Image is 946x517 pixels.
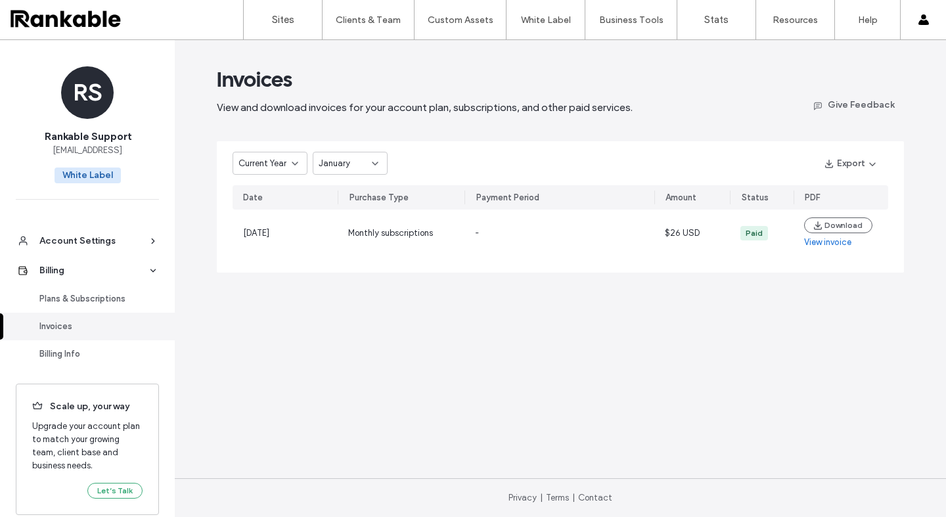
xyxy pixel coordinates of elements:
[87,483,143,499] button: Let’s Talk
[243,191,263,204] div: Date
[476,191,539,204] div: Payment Period
[540,493,543,503] span: |
[475,228,479,238] span: -
[319,157,350,170] span: January
[39,348,147,361] div: Billing Info
[39,292,147,305] div: Plans & Subscriptions
[32,420,143,472] span: Upgrade your account plan to match your growing team, client base and business needs.
[773,14,818,26] label: Resources
[243,228,269,238] span: [DATE]
[599,14,664,26] label: Business Tools
[665,191,696,204] div: Amount
[742,191,769,204] div: Status
[55,168,121,183] span: White Label
[348,228,433,238] span: Monthly subscriptions
[802,94,904,115] button: Give Feedback
[546,493,569,503] a: Terms
[45,129,131,144] span: Rankable Support
[572,493,575,503] span: |
[521,14,571,26] label: White Label
[508,493,537,503] a: Privacy
[665,228,700,238] span: $26 USD
[578,493,612,503] a: Contact
[813,153,888,174] button: Export
[39,264,147,277] div: Billing
[428,14,493,26] label: Custom Assets
[238,157,286,170] span: Current Year
[39,235,147,248] div: Account Settings
[804,217,872,233] button: Download
[217,66,292,93] span: Invoices
[804,236,851,249] a: View invoice
[32,400,143,415] span: Scale up, your way
[53,144,122,157] span: [EMAIL_ADDRESS]
[272,14,294,26] label: Sites
[349,191,409,204] div: Purchase Type
[217,101,633,114] span: View and download invoices for your account plan, subscriptions, and other paid services.
[704,14,729,26] label: Stats
[858,14,878,26] label: Help
[61,66,114,119] div: RS
[30,9,57,21] span: Help
[336,14,401,26] label: Clients & Team
[39,320,147,333] div: Invoices
[805,191,821,204] div: PDF
[746,227,763,239] div: Paid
